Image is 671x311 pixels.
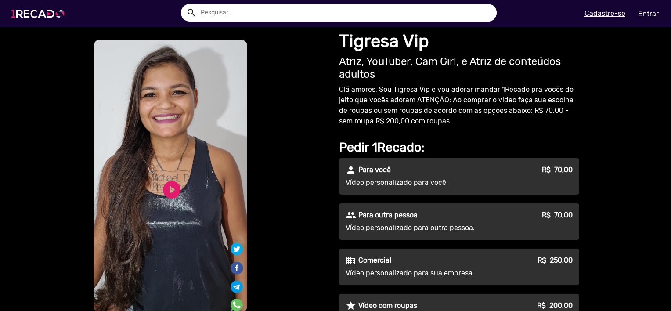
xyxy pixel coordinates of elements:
[538,255,573,266] p: R$ 250,00
[231,279,243,288] i: Share on Telegram
[186,7,197,18] mat-icon: Example home icon
[537,300,573,311] p: R$ 200,00
[231,243,243,255] img: Compartilhe no twitter
[231,299,243,311] img: Compartilhe no whatsapp
[346,165,356,175] mat-icon: person
[194,4,497,22] input: Pesquisar...
[346,210,356,221] mat-icon: people
[346,268,505,278] p: Vídeo personalizado para sua empresa.
[542,210,573,221] p: R$ 70,00
[339,31,579,52] h1: Tigresa Vip
[358,300,417,311] p: Vídeo com roupas
[584,9,625,18] u: Cadastre-se
[231,297,243,306] i: Share on WhatsApp
[358,255,391,266] p: Comercial
[346,255,356,266] mat-icon: business
[358,165,391,175] p: Para você
[358,210,418,221] p: Para outra pessoa
[231,245,243,253] i: Share on Twitter
[632,6,664,22] a: Entrar
[339,140,579,155] h2: Pedir 1Recado:
[346,300,356,311] mat-icon: star
[230,261,244,275] img: Compartilhe no facebook
[230,260,244,269] i: Share on Facebook
[339,84,579,127] p: Olá amores, Sou Tigresa Vip e vou adorar mandar 1Recado pra vocês do jeito que vocês adoram ATENÇ...
[346,177,505,188] p: Vídeo personalizado para você.
[183,4,198,20] button: Example home icon
[346,223,505,233] p: Vídeo personalizado para outra pessoa.
[161,179,182,200] a: play_circle_filled
[231,281,243,293] img: Compartilhe no telegram
[339,55,579,81] h2: Atriz, YouTuber, Cam Girl, e Atriz de conteúdos adultos
[542,165,573,175] p: R$ 70,00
